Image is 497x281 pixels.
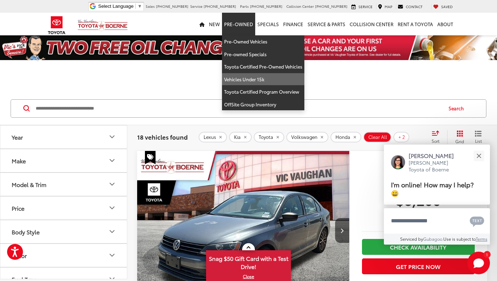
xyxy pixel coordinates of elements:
span: Sales [146,4,155,9]
button: Clear All [363,132,391,142]
span: Use is subject to [443,236,476,242]
a: Select Language​ [98,4,142,9]
button: List View [469,130,487,144]
button: Close [471,148,486,163]
span: I'm online! How may I help? 😀 [391,180,474,198]
div: Year [108,133,116,141]
div: Price [12,205,24,211]
a: Toyota Certified Pre-Owned Vehicles [222,60,304,73]
a: Gubagoo. [423,236,443,242]
span: Service [358,4,373,9]
div: Year [12,134,23,140]
button: remove Toyota [254,132,284,142]
button: YearYear [0,125,128,148]
span: 1 [486,253,488,256]
span: [PHONE_NUMBER] [156,4,188,9]
a: Specials [255,13,281,35]
span: Select Language [98,4,134,9]
div: Make [108,156,116,165]
svg: Text [470,216,484,227]
span: Contact [406,4,422,9]
span: Volkswagen [291,134,317,140]
button: Get Price Now [362,258,475,274]
a: Service [350,4,374,10]
span: Collision Center [286,4,314,9]
span: Sort [432,138,439,144]
span: 18 vehicles found [137,133,188,141]
a: My Saved Vehicles [431,4,455,10]
div: Model & Trim [108,180,116,188]
a: Finance [281,13,305,35]
span: Map [385,4,392,9]
button: Body StyleBody Style [0,220,128,243]
a: Map [376,4,394,10]
div: Color [108,251,116,259]
div: Color [12,252,27,259]
span: Snag $50 Gift Card with a Test Drive! [207,251,290,273]
span: Saved [441,4,453,9]
a: Vehicles Under 15k [222,73,304,86]
span: Honda [335,134,350,140]
button: Next image [335,218,349,243]
button: remove Volkswagen [286,132,328,142]
span: ​ [135,4,136,9]
button: MakeMake [0,149,128,172]
span: ▼ [138,4,142,9]
a: Contact [396,4,424,10]
a: Service & Parts: Opens in a new tab [305,13,347,35]
a: Pre-owned Specials [222,48,304,61]
div: Make [12,157,26,164]
div: Close[PERSON_NAME][PERSON_NAME] Toyota of BoerneI'm online! How may I help? 😀Type your messageCha... [384,145,490,245]
span: Special [145,151,156,164]
img: Vic Vaughan Toyota of Boerne [77,19,128,31]
a: Pre-Owned Vehicles [222,35,304,48]
input: Search by Make, Model, or Keyword [35,100,442,117]
button: Chat with SMS [468,213,486,229]
button: Search [442,100,474,117]
span: $8,200 [362,191,475,208]
a: About [435,13,455,35]
a: Rent a Toyota [396,13,435,35]
button: Model & TrimModel & Trim [0,173,128,196]
span: [DATE] Price: [362,212,475,219]
a: OffSite Group Inventory [222,98,304,111]
span: + 2 [398,134,405,140]
p: [PERSON_NAME] Toyota of Boerne [409,159,461,173]
button: Grid View [447,130,469,144]
span: Grid [455,138,464,144]
a: Pre-Owned [222,13,255,35]
button: PricePrice [0,197,128,219]
svg: Start Chat [467,252,490,274]
button: Select sort value [428,130,447,144]
span: Service [190,4,203,9]
span: Kia [234,134,241,140]
textarea: Type your message [384,208,490,234]
p: [PERSON_NAME] [409,152,461,159]
a: Check Availability [362,239,475,255]
img: Toyota [43,14,70,37]
div: Price [108,204,116,212]
a: Home [197,13,207,35]
button: + 2 [393,132,409,142]
span: Serviced by [400,236,423,242]
a: Toyota Certified Program Overview [222,86,304,98]
a: New [207,13,222,35]
a: Terms [476,236,487,242]
div: Body Style [12,228,40,235]
span: [PHONE_NUMBER] [204,4,236,9]
div: Model & Trim [12,181,46,188]
button: remove Honda [331,132,361,142]
a: Collision Center [347,13,396,35]
button: remove Kia [229,132,252,142]
span: Parts [240,4,249,9]
button: remove Lexus [199,132,227,142]
span: [PHONE_NUMBER] [315,4,347,9]
span: List [475,138,482,144]
button: Toggle Chat Window [467,252,490,274]
span: [PHONE_NUMBER] [250,4,282,9]
button: ColorColor [0,244,128,267]
span: Clear All [368,134,387,140]
div: Body Style [108,227,116,236]
span: Lexus [204,134,216,140]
